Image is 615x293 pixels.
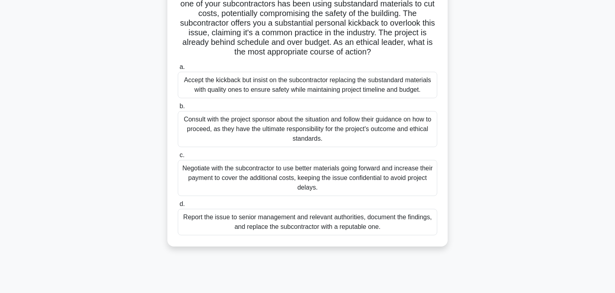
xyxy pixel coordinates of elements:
div: Consult with the project sponsor about the situation and follow their guidance on how to proceed,... [178,111,437,147]
span: d. [179,200,185,207]
span: a. [179,63,185,70]
span: b. [179,103,185,109]
div: Report the issue to senior management and relevant authorities, document the findings, and replac... [178,209,437,235]
div: Accept the kickback but insist on the subcontractor replacing the substandard materials with qual... [178,72,437,98]
span: c. [179,152,184,158]
div: Negotiate with the subcontractor to use better materials going forward and increase their payment... [178,160,437,196]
